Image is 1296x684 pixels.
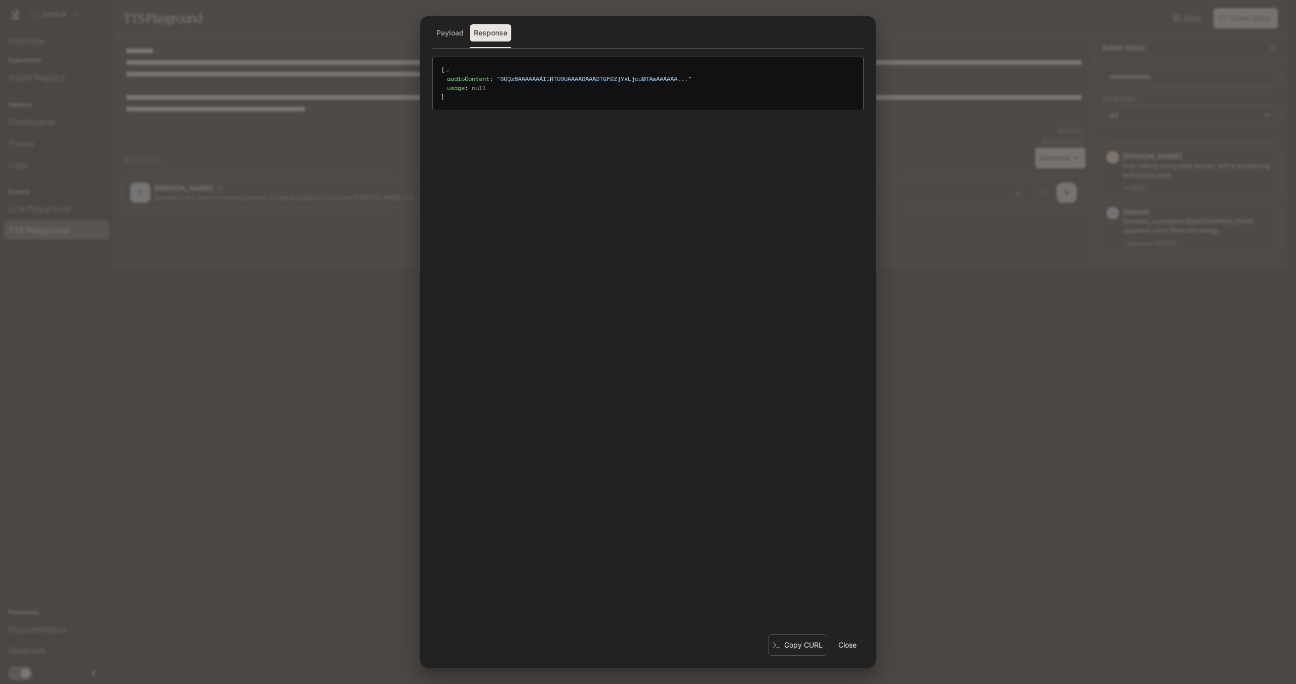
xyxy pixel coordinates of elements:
span: { [441,65,444,74]
button: Response [470,24,511,41]
span: audioContent [447,74,490,83]
span: usage [447,83,465,92]
span: " SUQzBAAAAAAAIlRTU0UAAAAOAAADTGF2ZjYxLjcuMTAwAAAAAA ... " [497,74,692,83]
div: : [447,83,855,93]
span: null [472,83,486,92]
button: Payload [432,24,468,41]
button: Close [831,635,864,655]
button: Copy CURL [768,634,827,656]
span: } [441,93,444,101]
div: : [447,74,855,83]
